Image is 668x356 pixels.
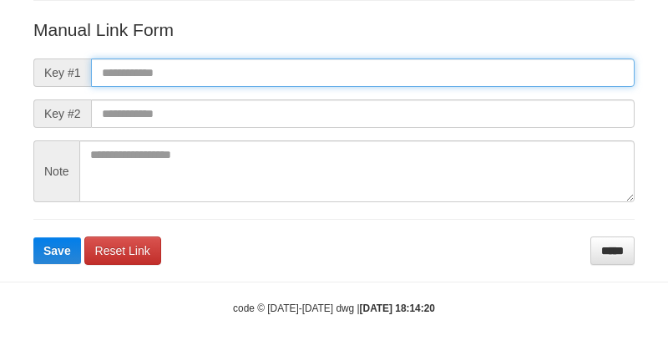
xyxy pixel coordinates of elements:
[33,58,91,87] span: Key #1
[33,140,79,202] span: Note
[233,303,435,314] small: code © [DATE]-[DATE] dwg |
[43,244,71,257] span: Save
[360,303,435,314] strong: [DATE] 18:14:20
[84,236,161,265] a: Reset Link
[33,99,91,128] span: Key #2
[33,237,81,264] button: Save
[95,244,150,257] span: Reset Link
[33,18,635,42] p: Manual Link Form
